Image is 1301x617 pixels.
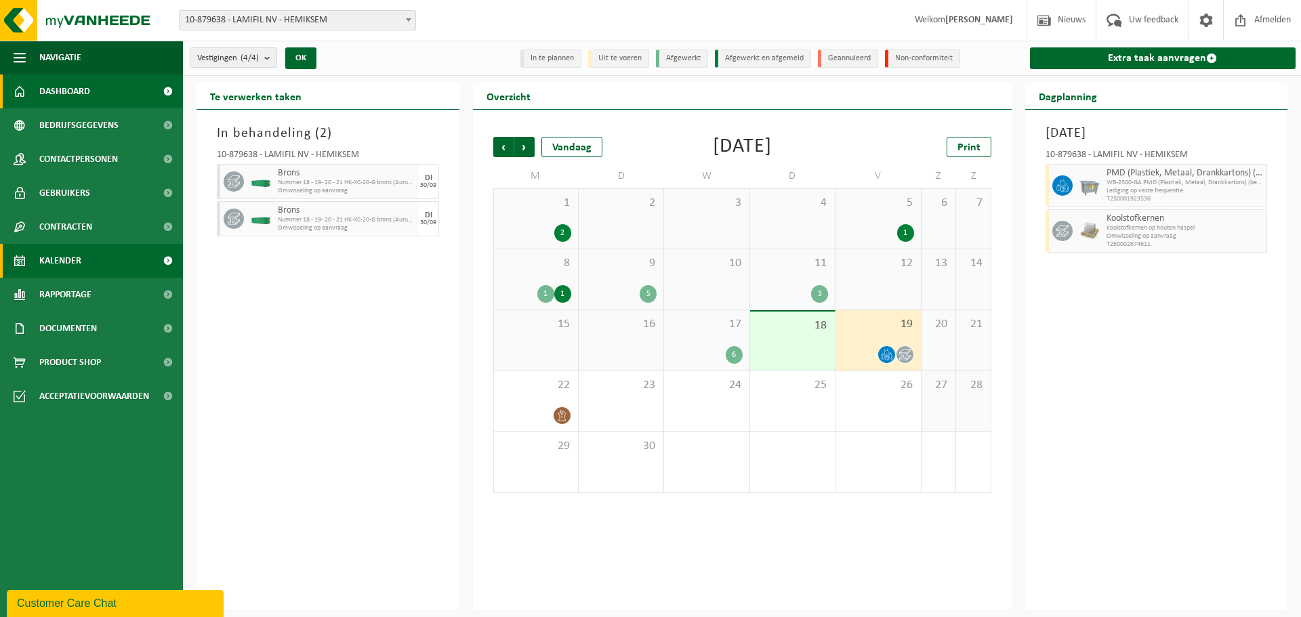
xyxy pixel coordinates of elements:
[963,378,983,393] span: 28
[585,317,657,332] span: 16
[928,378,949,393] span: 27
[514,137,535,157] span: Volgende
[835,164,921,188] td: V
[39,75,90,108] span: Dashboard
[656,49,708,68] li: Afgewerkt
[190,47,277,68] button: Vestigingen(4/4)
[928,196,949,211] span: 6
[947,137,991,157] a: Print
[39,244,81,278] span: Kalender
[1107,168,1264,179] span: PMD (Plastiek, Metaal, Drankkartons) (bedrijven)
[493,164,579,188] td: M
[1079,175,1100,196] img: WB-2500-GAL-GY-01
[420,219,436,226] div: 30/09
[922,164,956,188] td: Z
[39,210,92,244] span: Contracten
[963,256,983,271] span: 14
[928,256,949,271] span: 13
[39,142,118,176] span: Contactpersonen
[217,123,439,144] h3: In behandeling ( )
[664,164,749,188] td: W
[811,285,828,303] div: 3
[473,83,544,109] h2: Overzicht
[501,439,571,454] span: 29
[39,176,90,210] span: Gebruikers
[757,378,828,393] span: 25
[39,312,97,345] span: Documenten
[750,164,835,188] td: D
[554,224,571,242] div: 2
[757,196,828,211] span: 4
[501,378,571,393] span: 22
[757,318,828,333] span: 18
[241,54,259,62] count: (4/4)
[842,317,913,332] span: 19
[39,379,149,413] span: Acceptatievoorwaarden
[842,256,913,271] span: 12
[425,174,432,182] div: DI
[554,285,571,303] div: 1
[963,317,983,332] span: 21
[180,11,415,30] span: 10-879638 - LAMIFIL NV - HEMIKSEM
[251,214,271,224] img: HK-XC-20-GN-00
[963,196,983,211] span: 7
[945,15,1013,25] strong: [PERSON_NAME]
[588,49,649,68] li: Uit te voeren
[1079,221,1100,241] img: LP-PA-00000-WDN-11
[501,317,571,332] span: 15
[671,378,742,393] span: 24
[1107,213,1264,224] span: Koolstofkernen
[579,164,664,188] td: D
[928,317,949,332] span: 20
[671,196,742,211] span: 3
[320,127,327,140] span: 2
[278,216,415,224] span: Nummer 18 - 19- 20 - 21 HK-XC-20-G brons (Aurubis Beerse)
[671,317,742,332] span: 17
[1030,47,1296,69] a: Extra taak aanvragen
[956,164,991,188] td: Z
[1107,240,1264,249] span: T250002674611
[278,187,415,195] span: Omwisseling op aanvraag
[1025,83,1111,109] h2: Dagplanning
[278,179,415,187] span: Nummer 18 - 19- 20 - 21 HK-XC-20-G brons (Aurubis Beerse)
[39,278,91,312] span: Rapportage
[251,177,271,187] img: HK-XC-20-GN-00
[1107,195,1264,203] span: T250001923536
[1107,232,1264,240] span: Omwisseling op aanvraag
[897,224,914,242] div: 1
[585,378,657,393] span: 23
[818,49,878,68] li: Geannuleerd
[493,137,514,157] span: Vorige
[501,196,571,211] span: 1
[278,168,415,179] span: Brons
[1107,224,1264,232] span: Koolstofkernen op houten haspel
[285,47,316,69] button: OK
[726,346,743,364] div: 6
[585,256,657,271] span: 9
[885,49,960,68] li: Non-conformiteit
[278,205,415,216] span: Brons
[541,137,602,157] div: Vandaag
[537,285,554,303] div: 1
[842,378,913,393] span: 26
[197,83,315,109] h2: Te verwerken taken
[39,108,119,142] span: Bedrijfsgegevens
[1107,179,1264,187] span: WB-2500-GA PMD (Plastiek, Metaal, Drankkartons) (bedrijven)
[640,285,657,303] div: 5
[957,142,980,153] span: Print
[585,439,657,454] span: 30
[1107,187,1264,195] span: Lediging op vaste frequentie
[197,48,259,68] span: Vestigingen
[1046,123,1268,144] h3: [DATE]
[715,49,811,68] li: Afgewerkt en afgemeld
[671,256,742,271] span: 10
[520,49,581,68] li: In te plannen
[7,587,226,617] iframe: chat widget
[757,256,828,271] span: 11
[713,137,772,157] div: [DATE]
[179,10,416,30] span: 10-879638 - LAMIFIL NV - HEMIKSEM
[278,224,415,232] span: Omwisseling op aanvraag
[585,196,657,211] span: 2
[420,182,436,189] div: 30/09
[425,211,432,219] div: DI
